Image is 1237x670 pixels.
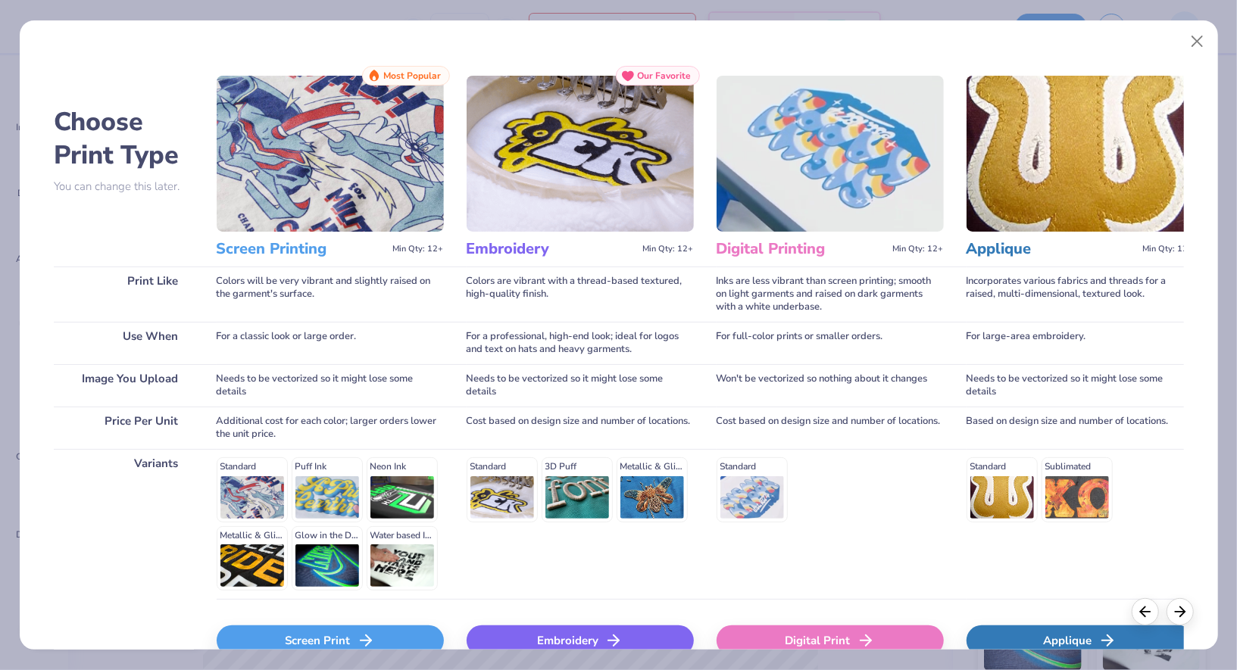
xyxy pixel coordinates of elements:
div: Use When [54,322,194,364]
img: Applique [967,76,1194,232]
span: Min Qty: 12+ [643,244,694,254]
h3: Digital Printing [717,239,887,259]
div: For a professional, high-end look; ideal for logos and text on hats and heavy garments. [467,322,694,364]
div: Colors will be very vibrant and slightly raised on the garment's surface. [217,266,444,322]
div: Inks are less vibrant than screen printing; smooth on light garments and raised on dark garments ... [717,266,944,322]
div: Won't be vectorized so nothing about it changes [717,364,944,407]
div: For a classic look or large order. [217,322,444,364]
h3: Embroidery [467,239,637,259]
p: You can change this later. [54,180,194,193]
div: Image You Upload [54,364,194,407]
div: Incorporates various fabrics and threads for a raised, multi-dimensional, textured look. [967,266,1194,322]
span: Min Qty: 12+ [893,244,944,254]
div: Applique [967,625,1194,656]
img: Embroidery [467,76,694,232]
div: Embroidery [467,625,694,656]
div: Cost based on design size and number of locations. [467,407,694,449]
div: Needs to be vectorized so it might lose some details [217,364,444,407]
div: Price Per Unit [54,407,194,449]
img: Screen Printing [217,76,444,232]
div: Print Like [54,266,194,322]
span: Our Favorite [638,70,692,81]
div: For full-color prints or smaller orders. [717,322,944,364]
h2: Choose Print Type [54,105,194,172]
div: Digital Print [717,625,944,656]
div: Screen Print [217,625,444,656]
img: Digital Printing [717,76,944,232]
div: Cost based on design size and number of locations. [717,407,944,449]
h3: Screen Printing [217,239,387,259]
div: Variants [54,449,194,599]
div: Colors are vibrant with a thread-based textured, high-quality finish. [467,266,694,322]
div: Based on design size and number of locations. [967,407,1194,449]
div: For large-area embroidery. [967,322,1194,364]
div: Additional cost for each color; larger orders lower the unit price. [217,407,444,449]
span: Min Qty: 12+ [1143,244,1194,254]
div: Needs to be vectorized so it might lose some details [967,364,1194,407]
span: Most Popular [384,70,442,81]
h3: Applique [967,239,1137,259]
div: Needs to be vectorized so it might lose some details [467,364,694,407]
span: Min Qty: 12+ [393,244,444,254]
